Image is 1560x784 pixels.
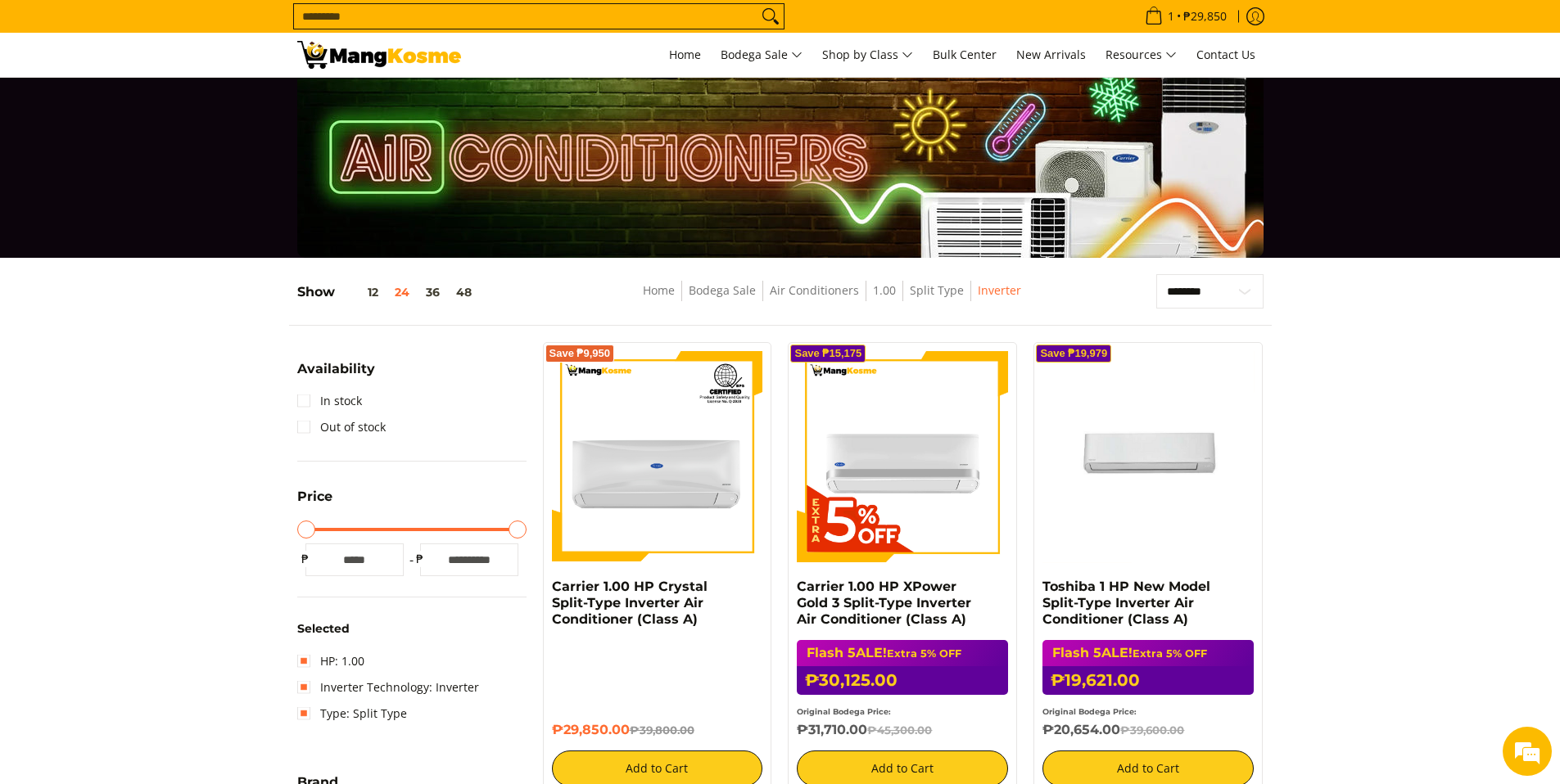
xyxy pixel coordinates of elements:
[297,363,375,388] summary: Open
[448,286,480,299] button: 48
[1042,722,1254,738] h6: ₱20,654.00
[297,490,332,516] summary: Open
[297,490,332,503] span: Price
[1008,33,1094,77] a: New Arrivals
[297,622,527,637] h6: Selected
[689,282,756,298] a: Bodega Sale
[335,286,387,299] button: 12
[1042,351,1254,562] img: Toshiba 1 HP New Model Split-Type Inverter Air Conditioner (Class A) - 0
[1165,11,1177,22] span: 1
[1040,349,1107,358] span: Save ₱19,979
[85,92,275,113] div: Leave a message
[721,45,803,65] span: Bodega Sale
[1181,11,1229,22] span: ₱29,850
[297,551,314,567] span: ₱
[418,286,448,299] button: 36
[1097,33,1185,77] a: Resources
[297,388,362,414] a: In stock
[1120,723,1184,737] del: ₱39,600.00
[661,33,709,77] a: Home
[552,579,708,627] a: Carrier 1.00 HP Crystal Split-Type Inverter Air Conditioner (Class A)
[297,284,480,300] h5: Show
[822,45,913,65] span: Shop by Class
[269,8,308,47] div: Minimize live chat window
[873,282,896,298] a: 1.00
[910,282,964,298] a: Split Type
[925,33,1005,77] a: Bulk Center
[549,281,1115,318] nav: Breadcrumbs
[794,349,861,358] span: Save ₱15,175
[770,282,859,298] a: Air Conditioners
[1042,666,1254,695] h6: ₱19,621.00
[477,33,1264,77] nav: Main Menu
[630,723,694,737] del: ₱39,800.00
[412,551,428,567] span: ₱
[549,349,611,358] span: Save ₱9,950
[757,4,784,29] button: Search
[34,206,286,372] span: We are offline. Please leave us a message.
[297,363,375,376] span: Availability
[240,504,297,526] em: Submit
[797,666,1008,695] h6: ₱30,125.00
[297,674,479,701] a: Inverter Technology: Inverter
[552,351,763,562] img: Carrier 1.00 HP Crystal Split-Type Inverter Air Conditioner (Class A)
[978,281,1021,301] span: Inverter
[297,701,407,727] a: Type: Split Type
[387,286,418,299] button: 24
[669,47,701,62] span: Home
[297,41,461,69] img: Bodega Sale Aircon l Mang Kosme: Home Appliances Warehouse Sale
[1042,707,1137,716] small: Original Bodega Price:
[797,579,971,627] a: Carrier 1.00 HP XPower Gold 3 Split-Type Inverter Air Conditioner (Class A)
[712,33,811,77] a: Bodega Sale
[797,707,891,716] small: Original Bodega Price:
[8,447,312,504] textarea: Type your message and click 'Submit'
[297,414,386,440] a: Out of stock
[643,282,675,298] a: Home
[552,722,763,738] h6: ₱29,850.00
[1016,47,1086,62] span: New Arrivals
[1042,579,1210,627] a: Toshiba 1 HP New Model Split-Type Inverter Air Conditioner (Class A)
[814,33,921,77] a: Shop by Class
[867,723,932,737] del: ₱45,300.00
[1196,47,1255,62] span: Contact Us
[1106,45,1177,65] span: Resources
[1188,33,1264,77] a: Contact Us
[797,722,1008,738] h6: ₱31,710.00
[797,351,1008,562] img: Carrier 1.00 HP XPower Gold 3 Split-Type Inverter Air Conditioner (Class A)
[1140,7,1232,25] span: •
[297,648,364,674] a: HP: 1.00
[933,47,997,62] span: Bulk Center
